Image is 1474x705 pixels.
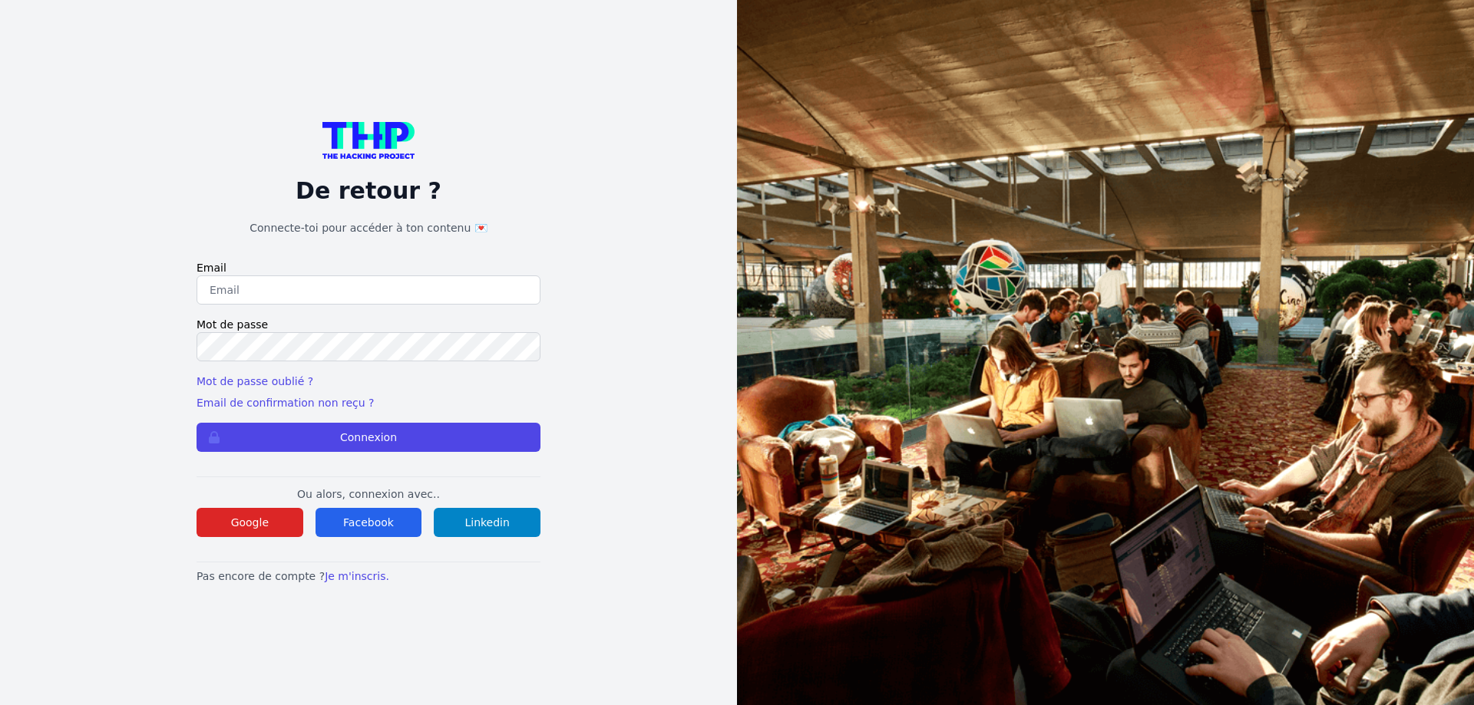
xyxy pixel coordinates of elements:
[434,508,540,537] button: Linkedin
[197,423,540,452] button: Connexion
[325,570,389,582] a: Je m'inscris.
[197,275,540,305] input: Email
[197,508,303,537] button: Google
[197,375,313,387] a: Mot de passe oublié ?
[197,397,374,409] a: Email de confirmation non reçu ?
[197,486,540,502] p: Ou alors, connexion avec..
[197,260,540,275] label: Email
[197,177,540,205] p: De retour ?
[197,568,540,584] p: Pas encore de compte ?
[197,317,540,332] label: Mot de passe
[316,508,422,537] button: Facebook
[197,220,540,236] h1: Connecte-toi pour accéder à ton contenu 💌
[322,122,415,159] img: logo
